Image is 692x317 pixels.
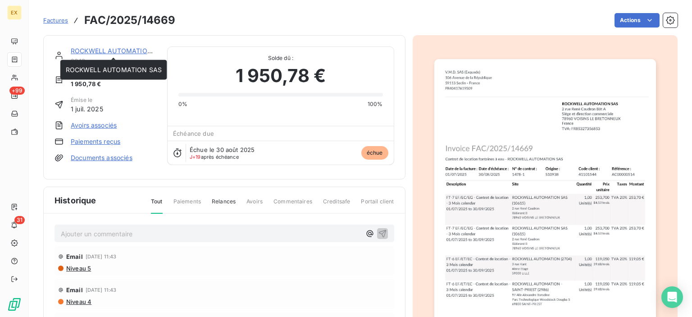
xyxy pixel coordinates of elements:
[615,13,660,28] button: Actions
[173,198,201,213] span: Paiements
[65,298,91,305] span: Niveau 4
[66,253,83,260] span: Email
[71,137,120,146] a: Paiements reçus
[368,100,383,108] span: 100%
[71,80,108,89] span: 1 950,78 €
[7,297,22,312] img: Logo LeanPay
[273,198,312,213] span: Commentaires
[66,66,162,74] span: ROCKWELL AUTOMATION SAS
[190,154,201,160] span: J+19
[361,198,394,213] span: Portail client
[86,254,117,259] span: [DATE] 11:43
[71,47,167,55] a: ROCKWELL AUTOMATION SAS
[43,17,68,24] span: Factures
[178,100,187,108] span: 0%
[323,198,351,213] span: Creditsafe
[178,54,382,62] span: Solde dû :
[71,57,156,64] span: 2648
[66,286,83,294] span: Email
[84,12,175,28] h3: FAC/2025/14669
[212,198,236,213] span: Relances
[71,121,117,130] a: Avoirs associés
[71,104,103,114] span: 1 juil. 2025
[246,198,263,213] span: Avoirs
[7,5,22,20] div: EX
[173,130,214,137] span: Échéance due
[65,265,91,272] span: Niveau 5
[14,216,25,224] span: 31
[71,153,132,162] a: Documents associés
[190,146,255,153] span: Échue le 30 août 2025
[71,96,103,104] span: Émise le
[236,62,326,89] span: 1 950,78 €
[43,16,68,25] a: Factures
[190,154,239,160] span: après échéance
[55,194,96,207] span: Historique
[86,287,117,293] span: [DATE] 11:43
[361,146,388,160] span: échue
[661,286,683,308] div: Open Intercom Messenger
[151,198,163,214] span: Tout
[9,87,25,95] span: +99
